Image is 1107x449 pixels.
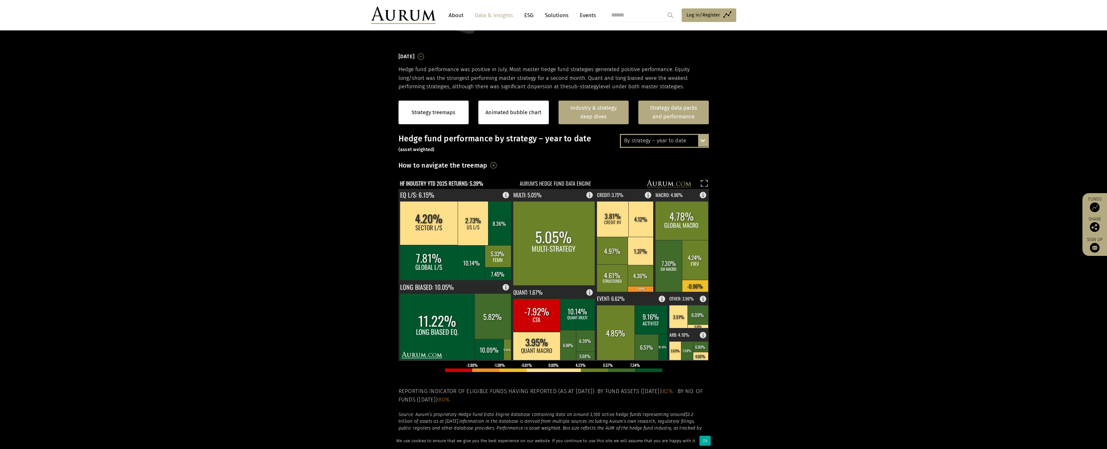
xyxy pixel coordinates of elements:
[399,419,702,438] em: Information in the database is derived from multiple sources including Aurum’s own research, regu...
[478,432,517,438] a: strategy definition
[1090,203,1100,212] img: Access Funds
[399,412,694,424] em: $3.2 trillion of assets as at [DATE]
[542,9,572,21] a: Solutions
[399,160,487,171] h3: How to navigate the treemap
[682,8,736,22] a: Log in/Register
[687,11,720,19] span: Log in/Register
[485,108,541,117] a: Animated bubble chart
[663,388,673,395] span: 82%
[411,108,455,117] a: Strategy treemaps
[399,52,415,61] h3: [DATE]
[445,9,467,21] a: About
[1086,196,1104,212] a: Funds
[569,83,599,90] span: sub-strategy
[371,6,436,24] img: Aurum
[1090,243,1100,253] img: Sign up to our newsletter
[448,432,470,438] a: disclaimer
[621,135,708,147] div: By strategy – year to date
[638,101,709,124] a: Strategy data packs and performance
[399,134,709,153] h3: Hedge fund performance by strategy – year to date
[472,9,516,21] a: Data & Insights
[433,432,448,438] em: See the
[470,432,478,438] em: and
[577,9,596,21] a: Events
[1090,222,1100,232] img: Share this post
[439,396,450,403] span: 80%
[399,387,709,404] h5: Reporting indicator of eligible funds having reported (as at [DATE]). By fund assets ([DATE]): . ...
[399,65,709,91] p: Hedge fund performance was positive in July. Most master hedge fund strategies generated positive...
[664,9,677,22] input: Submit
[458,419,459,424] em: .
[1086,237,1104,253] a: Sign up
[399,412,686,417] em: Source: Aurum’s proprietary Hedge Fund Data Engine database containing data on around 3,100 activ...
[1086,217,1104,232] div: Share
[699,436,711,446] div: Ok
[521,9,537,21] a: ESG
[399,147,435,152] small: (asset weighted)
[559,101,629,124] a: Industry & strategy deep dives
